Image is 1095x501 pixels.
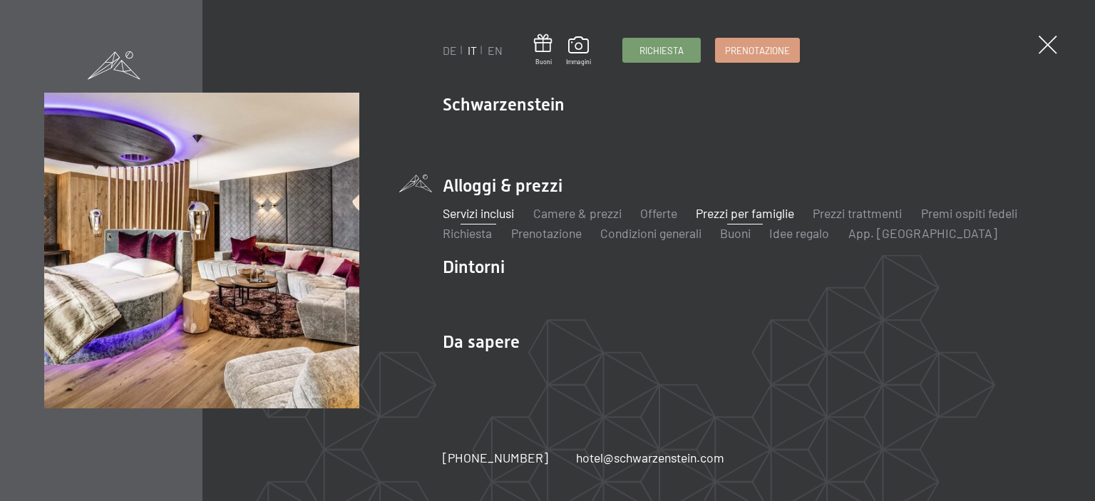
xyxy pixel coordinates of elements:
[533,205,621,221] a: Camere & prezzi
[566,58,591,66] span: Immagini
[600,225,701,241] a: Condizioni generali
[510,225,581,241] a: Prenotazione
[921,205,1017,221] a: Premi ospiti fedeli
[534,34,552,66] a: Buoni
[640,205,677,221] a: Offerte
[488,43,503,57] a: EN
[725,44,790,57] span: Prenotazione
[443,449,548,467] a: [PHONE_NUMBER]
[443,43,457,57] a: DE
[468,43,477,57] a: IT
[770,225,830,241] a: Idee regalo
[813,205,903,221] a: Prezzi trattmenti
[534,58,552,66] span: Buoni
[848,225,997,241] a: App. [GEOGRAPHIC_DATA]
[443,450,548,465] span: [PHONE_NUMBER]
[639,44,684,57] span: Richiesta
[443,205,514,221] a: Servizi inclusi
[720,225,751,241] a: Buoni
[696,205,794,221] a: Prezzi per famiglie
[716,38,799,62] a: Prenotazione
[443,225,492,241] a: Richiesta
[576,449,724,467] a: hotel@schwarzenstein.com
[623,38,700,62] a: Richiesta
[566,36,591,66] a: Immagini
